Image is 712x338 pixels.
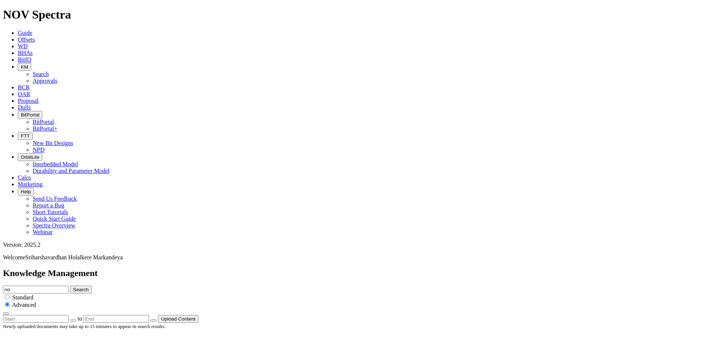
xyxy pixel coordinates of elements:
span: Standard [12,294,33,301]
button: FTT [18,132,33,140]
a: Dulls [18,104,31,111]
a: Webinar [33,229,53,235]
a: Quick Start Guide [33,216,76,222]
input: e.g. Smoothsteer Record [3,286,69,293]
small: Newly uploaded documents may take up to 15 minutes to appear in search results. [3,324,165,329]
span: to [78,315,82,322]
a: Report a Bug [33,202,64,209]
a: Search [33,71,49,77]
a: BitPortal+ [33,125,57,132]
button: OrbitLite [18,153,42,161]
a: Approvals [33,78,57,84]
a: Send Us Feedback [33,196,77,202]
a: Guide [18,30,32,36]
a: BitPortal [33,119,54,125]
button: Search [70,286,92,293]
a: Interbedded Model [33,161,78,167]
a: Spectra Overview [33,222,75,229]
button: BitPortal [18,111,42,119]
div: Version: 2025.2 [3,242,709,248]
a: WD [18,43,28,49]
span: Sriharshavardhan Holalkere Markandeya [25,254,123,260]
h2: Knowledge Management [3,268,709,278]
span: FTT [21,133,30,139]
a: Durability and Parameter Model [33,168,110,174]
span: Help [21,189,31,194]
a: NPD [33,147,44,153]
button: Help [18,188,34,196]
input: End [83,315,149,323]
a: BHAs [18,50,33,56]
a: Proposal [18,98,39,104]
span: OrbitLite [21,154,39,160]
a: BitIQ [18,56,31,63]
span: KM [21,64,28,70]
a: BCR [18,84,30,91]
p: Welcome [3,254,709,261]
a: Offsets [18,36,35,43]
a: Short Tutorials [33,209,68,215]
a: Marketing [18,181,43,187]
button: Upload Content [158,315,198,323]
button: KM [18,63,31,71]
a: OAR [18,91,30,97]
h1: NOV Spectra [3,8,709,22]
a: Calcs [18,174,31,181]
span: BitPortal [21,112,39,118]
input: Start [3,315,69,323]
a: New Bit Designs [33,140,73,146]
span: Advanced [12,302,36,308]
